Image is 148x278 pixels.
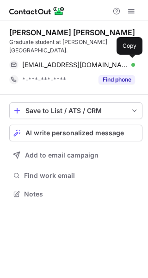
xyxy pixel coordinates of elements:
span: AI write personalized message [25,129,124,137]
span: [EMAIL_ADDRESS][DOMAIN_NAME] [22,61,128,69]
span: Notes [24,190,139,198]
div: Graduate student at [PERSON_NAME][GEOGRAPHIC_DATA]. [9,38,142,55]
button: Reveal Button [99,75,135,84]
span: Add to email campaign [25,152,99,159]
button: Notes [9,188,142,201]
button: Find work email [9,169,142,182]
img: ContactOut v5.3.10 [9,6,65,17]
button: AI write personalized message [9,125,142,141]
div: [PERSON_NAME] [PERSON_NAME] [9,28,135,37]
div: Save to List / ATS / CRM [25,107,126,114]
button: save-profile-one-click [9,102,142,119]
span: Find work email [24,171,139,180]
button: Add to email campaign [9,147,142,164]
